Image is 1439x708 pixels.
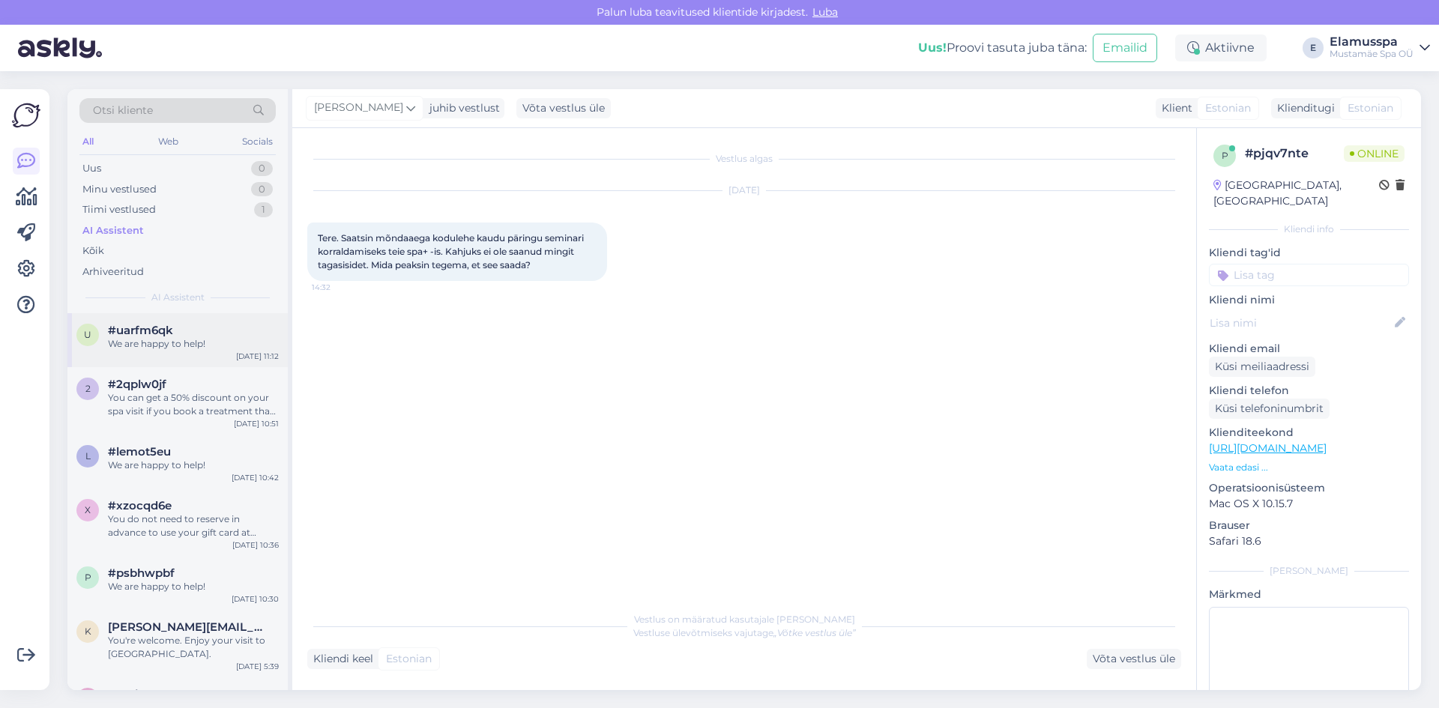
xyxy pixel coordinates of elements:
span: Vestlus on määratud kasutajale [PERSON_NAME] [634,614,855,625]
div: [DATE] 5:39 [236,661,279,672]
button: Emailid [1093,34,1157,62]
span: #2qplw0jf [108,378,166,391]
div: Vestlus algas [307,152,1181,166]
div: Mustamäe Spa OÜ [1330,48,1414,60]
p: Kliendi telefon [1209,383,1409,399]
span: Estonian [386,651,432,667]
div: [DATE] 10:36 [232,539,279,551]
div: Socials [239,132,276,151]
span: #xzocqd6e [108,499,172,512]
i: „Võtke vestlus üle” [773,627,856,638]
p: Kliendi nimi [1209,292,1409,308]
span: l [85,450,91,462]
div: 0 [251,161,273,176]
div: [DATE] [307,184,1181,197]
p: Klienditeekond [1209,425,1409,441]
div: We are happy to help! [108,459,279,472]
div: Klienditugi [1271,100,1335,116]
p: Kliendi tag'id [1209,245,1409,261]
p: Operatsioonisüsteem [1209,480,1409,496]
p: Brauser [1209,518,1409,533]
div: Võta vestlus üle [516,98,611,118]
span: #mvjoovz7 [108,688,172,701]
div: AI Assistent [82,223,144,238]
p: Märkmed [1209,587,1409,602]
span: 14:32 [312,282,368,293]
div: Küsi meiliaadressi [1209,357,1315,377]
span: Vestluse ülevõtmiseks vajutage [633,627,856,638]
span: #psbhwpbf [108,566,175,580]
b: Uus! [918,40,947,55]
span: Luba [808,5,842,19]
span: p [1222,150,1228,161]
div: [DATE] 10:42 [232,472,279,483]
img: Askly Logo [12,101,40,130]
div: [PERSON_NAME] [1209,564,1409,578]
div: juhib vestlust [423,100,500,116]
span: x [85,504,91,515]
div: You do not need to reserve in advance to use your gift card at [GEOGRAPHIC_DATA]. You can come to... [108,512,279,539]
div: [GEOGRAPHIC_DATA], [GEOGRAPHIC_DATA] [1213,178,1379,209]
div: [DATE] 10:51 [234,418,279,429]
span: u [84,329,91,340]
span: p [85,572,91,583]
span: 2 [85,383,91,394]
div: Web [155,132,181,151]
p: Mac OS X 10.15.7 [1209,496,1409,512]
div: Kliendi info [1209,223,1409,236]
div: E [1303,37,1324,58]
div: 1 [254,202,273,217]
div: We are happy to help! [108,337,279,351]
div: Kliendi keel [307,651,373,667]
span: K [85,626,91,637]
div: Elamusspa [1330,36,1414,48]
div: [DATE] 11:12 [236,351,279,362]
p: Vaata edasi ... [1209,461,1409,474]
span: #uarfm6qk [108,324,173,337]
div: Uus [82,161,101,176]
div: Tiimi vestlused [82,202,156,217]
div: We are happy to help! [108,580,279,593]
span: Online [1344,145,1405,162]
div: Kõik [82,243,104,258]
a: [URL][DOMAIN_NAME] [1209,441,1327,455]
div: You're welcome. Enjoy your visit to [GEOGRAPHIC_DATA]. [108,634,279,661]
div: Klient [1156,100,1192,116]
p: Safari 18.6 [1209,533,1409,549]
span: AI Assistent [151,291,205,304]
div: # pjqv7nte [1245,145,1344,163]
div: Küsi telefoninumbrit [1209,399,1330,419]
div: Võta vestlus üle [1087,649,1181,669]
div: [DATE] 10:30 [232,593,279,605]
div: Proovi tasuta juba täna: [918,39,1087,57]
span: #lemot5eu [108,445,171,459]
input: Lisa tag [1209,264,1409,286]
div: Minu vestlused [82,182,157,197]
div: Arhiveeritud [82,264,144,279]
span: Tere. Saatsin mõndaaega kodulehe kaudu päringu seminari korraldamiseks teie spa+ -is. Kahjuks ei ... [318,232,586,270]
span: Otsi kliente [93,103,153,118]
span: Estonian [1205,100,1251,116]
p: Kliendi email [1209,341,1409,357]
span: Estonian [1348,100,1393,116]
div: Aktiivne [1175,34,1267,61]
a: ElamusspaMustamäe Spa OÜ [1330,36,1430,60]
div: You can get a 50% discount on your spa visit if you book a treatment that is longer than 45 minut... [108,391,279,418]
div: 0 [251,182,273,197]
span: Kevin.gaudin@hotmail.com [108,620,264,634]
div: All [79,132,97,151]
span: [PERSON_NAME] [314,100,403,116]
input: Lisa nimi [1210,315,1392,331]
